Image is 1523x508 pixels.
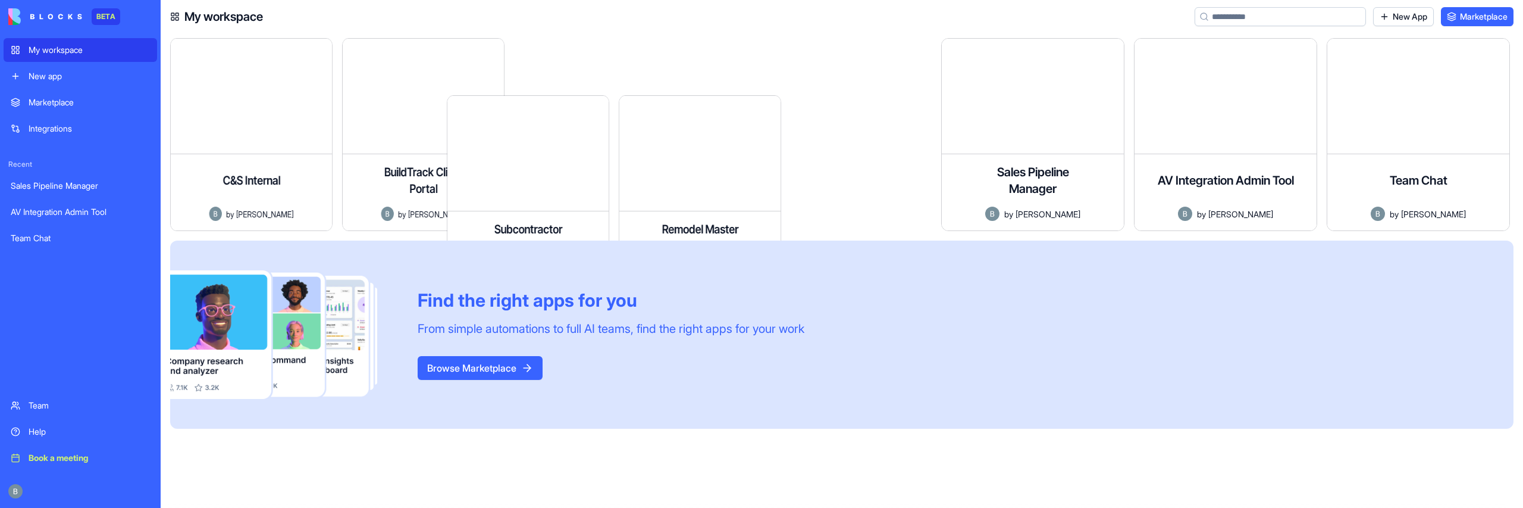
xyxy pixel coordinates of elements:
[418,320,804,337] div: From simple automations to full AI teams, find the right apps for your work
[418,362,543,374] a: Browse Marketplace
[223,172,280,189] h4: C&S Internal
[398,208,406,220] span: by
[8,8,82,25] img: logo
[4,420,157,444] a: Help
[658,221,742,254] h4: Remodel Master Pro
[1178,207,1192,221] img: Avatar
[8,484,23,498] img: ACg8ocIug40qN1SCXJiinWdltW7QsPxROn8ZAVDlgOtPD8eQfXIZmw=s96-c
[4,394,157,417] a: Team
[11,180,150,192] div: Sales Pipeline Manager
[408,208,466,220] span: [PERSON_NAME]
[209,207,222,221] img: Avatar
[1134,38,1317,231] a: AV Integration Admin ToolAvatarby[PERSON_NAME]
[4,174,157,198] a: Sales Pipeline Manager
[4,117,157,141] a: Integrations
[748,38,932,231] a: Remodel Master ProAvatarby[PERSON_NAME]
[381,164,466,197] h4: BuildTrack Client Portal
[92,8,120,25] div: BETA
[1371,207,1385,221] img: Avatar
[1373,7,1434,26] a: New App
[1016,208,1080,220] span: [PERSON_NAME]
[381,207,394,221] img: Avatar
[29,44,150,56] div: My workspace
[486,221,571,254] h4: Subcontractor Portal
[184,8,263,25] h4: My workspace
[4,200,157,224] a: AV Integration Admin Tool
[29,70,150,82] div: New app
[4,160,157,169] span: Recent
[11,232,150,244] div: Team Chat
[1208,208,1273,220] span: [PERSON_NAME]
[236,208,294,220] span: [PERSON_NAME]
[29,123,150,135] div: Integrations
[556,38,739,231] a: Subcontractor PortalAvatarby[PERSON_NAME]
[4,38,157,62] a: My workspace
[1441,7,1513,26] a: Marketplace
[4,226,157,250] a: Team Chat
[170,38,353,231] a: C&S InternalAvatarby[PERSON_NAME]
[29,426,150,438] div: Help
[418,356,543,380] button: Browse Marketplace
[11,206,150,218] div: AV Integration Admin Tool
[418,289,804,311] div: Find the right apps for you
[985,207,999,221] img: Avatar
[1390,208,1399,220] span: by
[985,164,1080,197] h4: Sales Pipeline Manager
[4,446,157,470] a: Book a meeting
[29,400,150,412] div: Team
[29,452,150,464] div: Book a meeting
[1327,38,1510,231] a: Team ChatAvatarby[PERSON_NAME]
[1158,172,1294,189] h4: AV Integration Admin Tool
[1197,208,1206,220] span: by
[363,38,546,231] a: BuildTrack Client PortalAvatarby[PERSON_NAME]
[1401,208,1466,220] span: [PERSON_NAME]
[4,64,157,88] a: New app
[8,8,120,25] a: BETA
[941,38,1124,231] a: Sales Pipeline ManagerAvatarby[PERSON_NAME]
[226,208,234,220] span: by
[4,91,157,114] a: Marketplace
[29,96,150,108] div: Marketplace
[1004,208,1013,220] span: by
[1390,172,1447,189] h4: Team Chat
